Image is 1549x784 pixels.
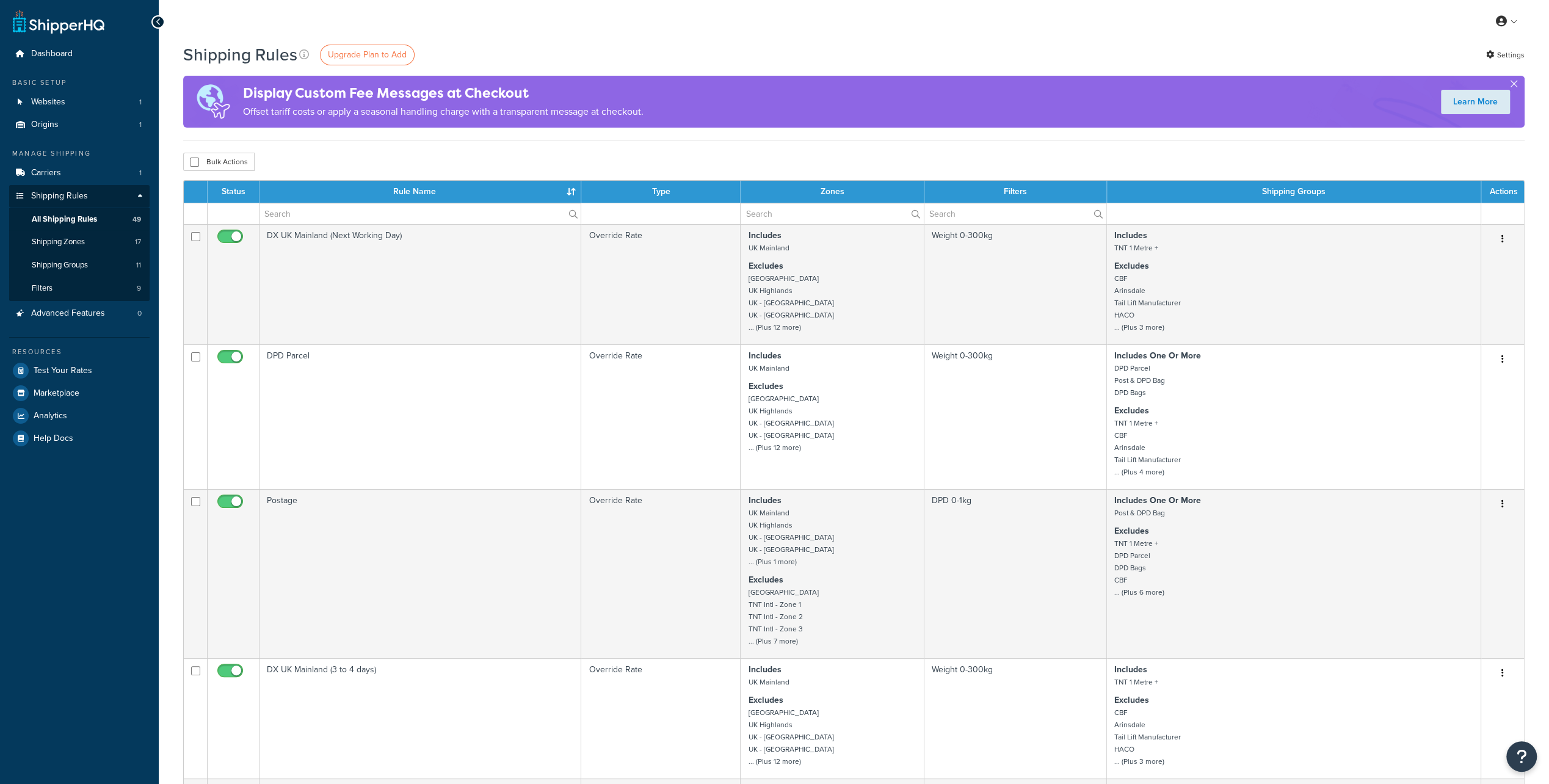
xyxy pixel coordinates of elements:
[9,254,150,277] a: Shipping Groups 11
[139,120,142,130] span: 1
[1486,46,1525,64] a: Settings
[9,231,150,253] a: Shipping Zones 17
[34,366,92,376] span: Test Your Rates
[259,181,581,203] th: Rule Name : activate to sort column ascending
[34,434,73,444] span: Help Docs
[9,78,150,88] div: Basic Setup
[31,168,61,178] span: Carriers
[1114,694,1149,706] strong: Excludes
[328,48,407,61] span: Upgrade Plan to Add
[9,114,150,136] a: Origins 1
[9,114,150,136] li: Origins
[31,120,59,130] span: Origins
[32,214,97,225] span: All Shipping Rules
[9,148,150,159] div: Manage Shipping
[1114,524,1149,537] strong: Excludes
[748,587,818,647] small: [GEOGRAPHIC_DATA] TNT Intl - Zone 1 TNT Intl - Zone 2 TNT Intl - Zone 3 ... (Plus 7 more)
[32,283,53,294] span: Filters
[32,237,85,247] span: Shipping Zones
[1114,494,1201,507] strong: Includes One Or More
[748,663,781,676] strong: Includes
[136,260,141,270] span: 11
[1481,181,1524,203] th: Actions
[9,360,150,382] a: Test Your Rates
[1114,418,1181,477] small: TNT 1 Metre + CBF Arinsdale Tail Lift Manufacturer ... (Plus 4 more)
[9,43,150,65] a: Dashboard
[243,83,644,103] h4: Display Custom Fee Messages at Checkout
[924,489,1107,658] td: DPD 0-1kg
[9,162,150,184] a: Carriers 1
[132,214,141,225] span: 49
[581,344,741,489] td: Override Rate
[9,91,150,114] li: Websites
[9,208,150,231] li: All Shipping Rules
[1114,363,1165,398] small: DPD Parcel Post & DPD Bag DPD Bags
[32,260,88,270] span: Shipping Groups
[31,49,73,59] span: Dashboard
[748,694,783,706] strong: Excludes
[924,224,1107,344] td: Weight 0-300kg
[1114,242,1158,253] small: TNT 1 Metre +
[31,191,88,201] span: Shipping Rules
[9,405,150,427] a: Analytics
[31,308,105,319] span: Advanced Features
[9,162,150,184] li: Carriers
[1114,677,1158,688] small: TNT 1 Metre +
[924,181,1107,203] th: Filters
[9,277,150,300] a: Filters 9
[581,489,741,658] td: Override Rate
[748,273,833,333] small: [GEOGRAPHIC_DATA] UK Highlands UK - [GEOGRAPHIC_DATA] UK - [GEOGRAPHIC_DATA] ... (Plus 12 more)
[748,349,781,362] strong: Includes
[1114,404,1149,417] strong: Excludes
[1114,707,1181,767] small: CBF Arinsdale Tail Lift Manufacturer HACO ... (Plus 3 more)
[1114,273,1181,333] small: CBF Arinsdale Tail Lift Manufacturer HACO ... (Plus 3 more)
[748,573,783,586] strong: Excludes
[9,231,150,253] li: Shipping Zones
[748,707,833,767] small: [GEOGRAPHIC_DATA] UK Highlands UK - [GEOGRAPHIC_DATA] UK - [GEOGRAPHIC_DATA] ... (Plus 12 more)
[208,181,259,203] th: Status
[748,507,833,567] small: UK Mainland UK Highlands UK - [GEOGRAPHIC_DATA] UK - [GEOGRAPHIC_DATA] ... (Plus 1 more)
[139,168,142,178] span: 1
[9,347,150,357] div: Resources
[748,260,783,272] strong: Excludes
[13,9,104,34] a: ShipperHQ Home
[748,229,781,242] strong: Includes
[183,76,243,128] img: duties-banner-06bc72dcb5fe05cb3f9472aba00be2ae8eb53ab6f0d8bb03d382ba314ac3c341.png
[748,242,789,253] small: UK Mainland
[9,91,150,114] a: Websites 1
[31,97,65,107] span: Websites
[259,344,581,489] td: DPD Parcel
[183,153,255,171] button: Bulk Actions
[1114,538,1164,598] small: TNT 1 Metre + DPD Parcel DPD Bags CBF ... (Plus 6 more)
[1114,260,1149,272] strong: Excludes
[320,45,415,65] a: Upgrade Plan to Add
[9,382,150,404] a: Marketplace
[748,677,789,688] small: UK Mainland
[9,185,150,301] li: Shipping Rules
[34,411,67,421] span: Analytics
[243,103,644,120] p: Offset tariff costs or apply a seasonal handling charge with a transparent message at checkout.
[9,277,150,300] li: Filters
[9,427,150,449] a: Help Docs
[924,344,1107,489] td: Weight 0-300kg
[9,254,150,277] li: Shipping Groups
[748,380,783,393] strong: Excludes
[183,43,297,67] h1: Shipping Rules
[135,237,141,247] span: 17
[748,393,833,453] small: [GEOGRAPHIC_DATA] UK Highlands UK - [GEOGRAPHIC_DATA] UK - [GEOGRAPHIC_DATA] ... (Plus 12 more)
[581,181,741,203] th: Type
[1506,741,1537,772] button: Open Resource Center
[741,203,923,224] input: Search
[1114,663,1147,676] strong: Includes
[137,308,142,319] span: 0
[9,302,150,325] a: Advanced Features 0
[581,224,741,344] td: Override Rate
[1114,507,1165,518] small: Post & DPD Bag
[139,97,142,107] span: 1
[259,203,581,224] input: Search
[259,489,581,658] td: Postage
